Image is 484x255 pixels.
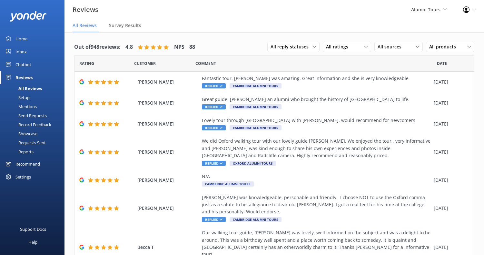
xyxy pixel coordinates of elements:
[202,83,226,88] span: Replied
[137,99,199,107] span: [PERSON_NAME]
[202,181,254,187] span: Cambridge Alumni Tours
[4,111,64,120] a: Send Requests
[230,217,282,222] span: Cambridge Alumni Tours
[434,177,466,184] div: [DATE]
[434,244,466,251] div: [DATE]
[4,147,34,156] div: Reports
[202,117,430,124] div: Lovely tour through [GEOGRAPHIC_DATA] with [PERSON_NAME], would recommend for newcomers
[28,236,37,249] div: Help
[437,60,447,66] span: Date
[4,84,64,93] a: All Reviews
[434,148,466,156] div: [DATE]
[202,138,430,159] div: We did Oxford walking tour with our lovely guide [PERSON_NAME]. We enjoyed the tour , very inform...
[109,22,141,29] span: Survey Results
[434,78,466,86] div: [DATE]
[15,45,27,58] div: Inbox
[4,84,42,93] div: All Reviews
[74,43,121,51] h4: Out of 948 reviews:
[434,120,466,127] div: [DATE]
[4,129,37,138] div: Showcase
[271,43,312,50] span: All reply statuses
[378,43,405,50] span: All sources
[4,138,64,147] a: Requests Sent
[73,22,97,29] span: All Reviews
[10,11,47,22] img: yonder-white-logo.png
[4,102,64,111] a: Mentions
[4,138,46,147] div: Requests Sent
[134,60,156,66] span: Date
[434,99,466,107] div: [DATE]
[4,102,37,111] div: Mentions
[20,223,46,236] div: Support Docs
[15,170,31,183] div: Settings
[434,205,466,212] div: [DATE]
[202,104,226,109] span: Replied
[137,78,199,86] span: [PERSON_NAME]
[174,43,184,51] h4: NPS
[202,161,226,166] span: Replied
[137,205,199,212] span: [PERSON_NAME]
[202,125,226,130] span: Replied
[4,147,64,156] a: Reports
[189,43,195,51] h4: 88
[429,43,460,50] span: All products
[137,244,199,251] span: Becca T
[73,5,98,15] h3: Reviews
[125,43,133,51] h4: 4.8
[4,120,64,129] a: Record Feedback
[15,32,27,45] div: Home
[4,111,47,120] div: Send Requests
[4,120,51,129] div: Record Feedback
[137,148,199,156] span: [PERSON_NAME]
[202,96,430,103] div: Great guide, [PERSON_NAME] an alumni who brought the history of [GEOGRAPHIC_DATA] to life.
[202,173,430,180] div: N/A
[411,6,440,13] span: Alumni Tours
[137,120,199,127] span: [PERSON_NAME]
[4,93,64,102] a: Setup
[230,83,282,88] span: Cambridge Alumni Tours
[15,58,31,71] div: Chatbot
[230,125,282,130] span: Cambridge Alumni Tours
[202,194,430,216] div: [PERSON_NAME] was knowledgeable, personable and friendly. I choose NOT to use the Oxford comma ju...
[202,75,430,82] div: Fantastic tour. [PERSON_NAME] was amazing. Great information and she is very knowledgeable
[195,60,216,66] span: Question
[202,217,226,222] span: Replied
[137,177,199,184] span: [PERSON_NAME]
[15,71,33,84] div: Reviews
[230,161,276,166] span: Oxford Alumni Tours
[4,93,30,102] div: Setup
[15,158,40,170] div: Recommend
[79,60,94,66] span: Date
[4,129,64,138] a: Showcase
[230,104,282,109] span: Cambridge Alumni Tours
[326,43,352,50] span: All ratings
